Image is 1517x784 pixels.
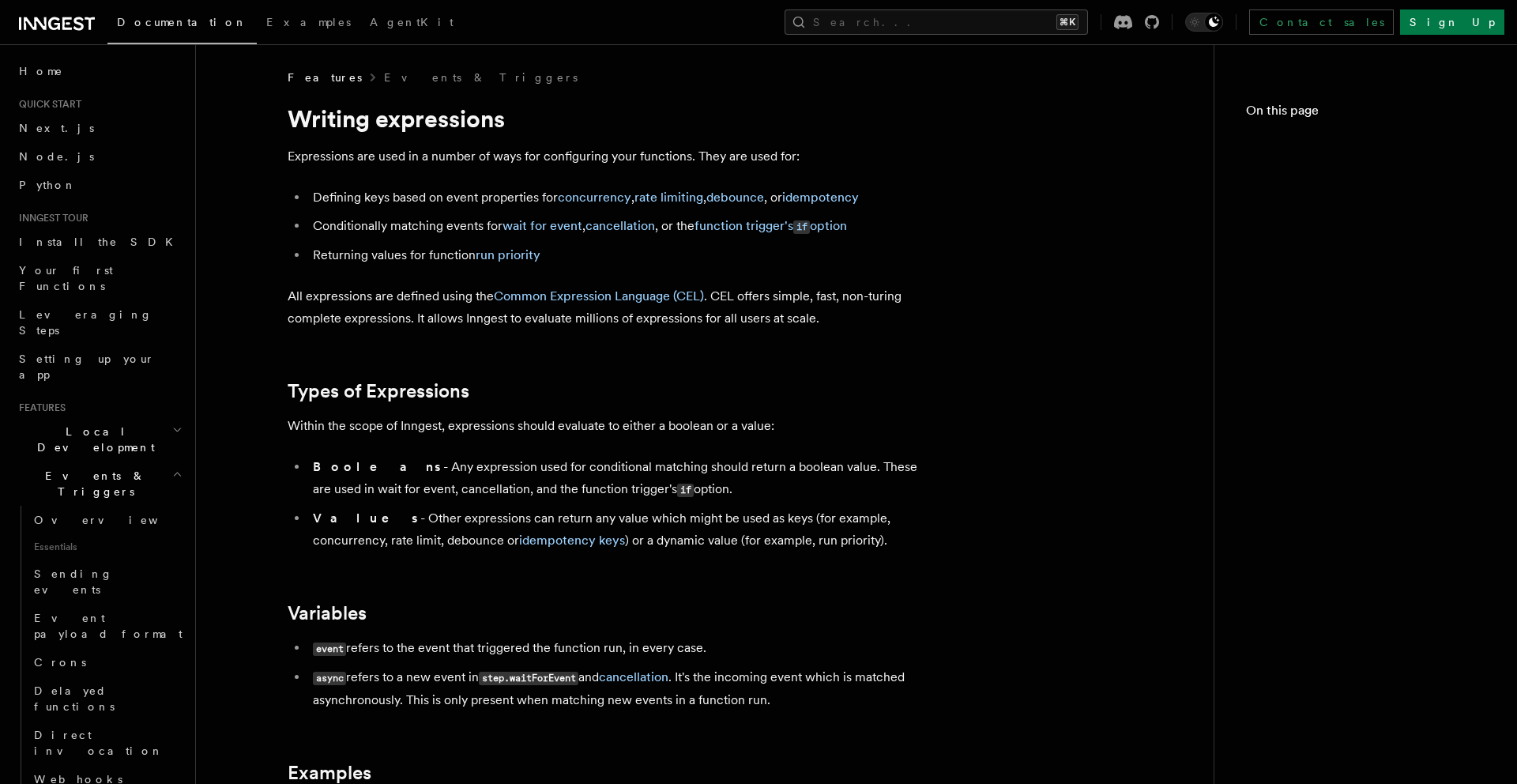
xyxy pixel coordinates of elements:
[28,648,186,677] a: Crons
[19,122,94,134] span: Next.js
[19,150,94,163] span: Node.js
[503,218,582,233] a: wait for event
[793,220,810,234] code: if
[558,190,631,205] a: concurrency
[479,672,578,685] code: step.waitForEvent
[313,672,346,685] code: async
[288,70,362,85] span: Features
[585,218,655,233] a: cancellation
[19,179,77,191] span: Python
[288,602,367,624] a: Variables
[695,218,847,233] a: function trigger'sifoption
[370,16,454,28] span: AgentKit
[494,288,704,303] a: Common Expression Language (CEL)
[1246,101,1485,126] h4: On this page
[599,669,668,684] a: cancellation
[19,236,183,248] span: Install the SDK
[107,5,257,44] a: Documentation
[308,215,920,238] li: Conditionally matching events for , , or the
[13,98,81,111] span: Quick start
[288,762,371,784] a: Examples
[308,244,920,266] li: Returning values for function
[288,285,920,330] p: All expressions are defined using the . CEL offers simple, fast, non-turing complete expressions....
[384,70,578,85] a: Events & Triggers
[706,190,764,205] a: debounce
[34,612,183,640] span: Event payload format
[13,114,186,142] a: Next.js
[308,456,920,501] li: - Any expression used for conditional matching should return a boolean value. These are used in w...
[13,256,186,300] a: Your first Functions
[308,637,920,660] li: refers to the event that triggered the function run, in every case.
[13,417,186,462] button: Local Development
[117,16,247,28] span: Documentation
[677,484,694,497] code: if
[13,345,186,389] a: Setting up your app
[34,514,197,526] span: Overview
[257,5,360,43] a: Examples
[476,247,540,262] a: run priority
[28,506,186,534] a: Overview
[13,468,172,499] span: Events & Triggers
[19,264,113,292] span: Your first Functions
[28,604,186,648] a: Event payload format
[28,560,186,604] a: Sending events
[288,104,920,133] h1: Writing expressions
[13,57,186,85] a: Home
[308,507,920,552] li: - Other expressions can return any value which might be used as keys (for example, concurrency, r...
[313,511,420,526] strong: Values
[13,228,186,256] a: Install the SDK
[13,424,172,455] span: Local Development
[13,171,186,199] a: Python
[519,533,625,548] a: idempotency keys
[288,415,920,437] p: Within the scope of Inngest, expressions should evaluate to either a boolean or a value:
[34,567,113,596] span: Sending events
[19,352,155,381] span: Setting up your app
[34,684,115,713] span: Delayed functions
[1185,13,1223,32] button: Toggle dark mode
[28,721,186,765] a: Direct invocation
[13,401,66,414] span: Features
[782,190,859,205] a: idempotency
[308,187,920,209] li: Defining keys based on event properties for , , , or
[19,63,63,79] span: Home
[28,677,186,721] a: Delayed functions
[785,9,1088,35] button: Search...⌘K
[266,16,351,28] span: Examples
[13,212,88,224] span: Inngest tour
[34,656,86,669] span: Crons
[13,142,186,171] a: Node.js
[313,459,443,474] strong: Booleans
[1400,9,1504,35] a: Sign Up
[634,190,703,205] a: rate limiting
[360,5,463,43] a: AgentKit
[1056,14,1078,30] kbd: ⌘K
[308,666,920,711] li: refers to a new event in and . It's the incoming event which is matched asynchronously. This is o...
[288,380,469,402] a: Types of Expressions
[28,534,186,560] span: Essentials
[13,462,186,506] button: Events & Triggers
[1249,9,1394,35] a: Contact sales
[13,300,186,345] a: Leveraging Steps
[19,308,152,337] span: Leveraging Steps
[313,643,346,656] code: event
[288,145,920,168] p: Expressions are used in a number of ways for configuring your functions. They are used for:
[34,729,164,757] span: Direct invocation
